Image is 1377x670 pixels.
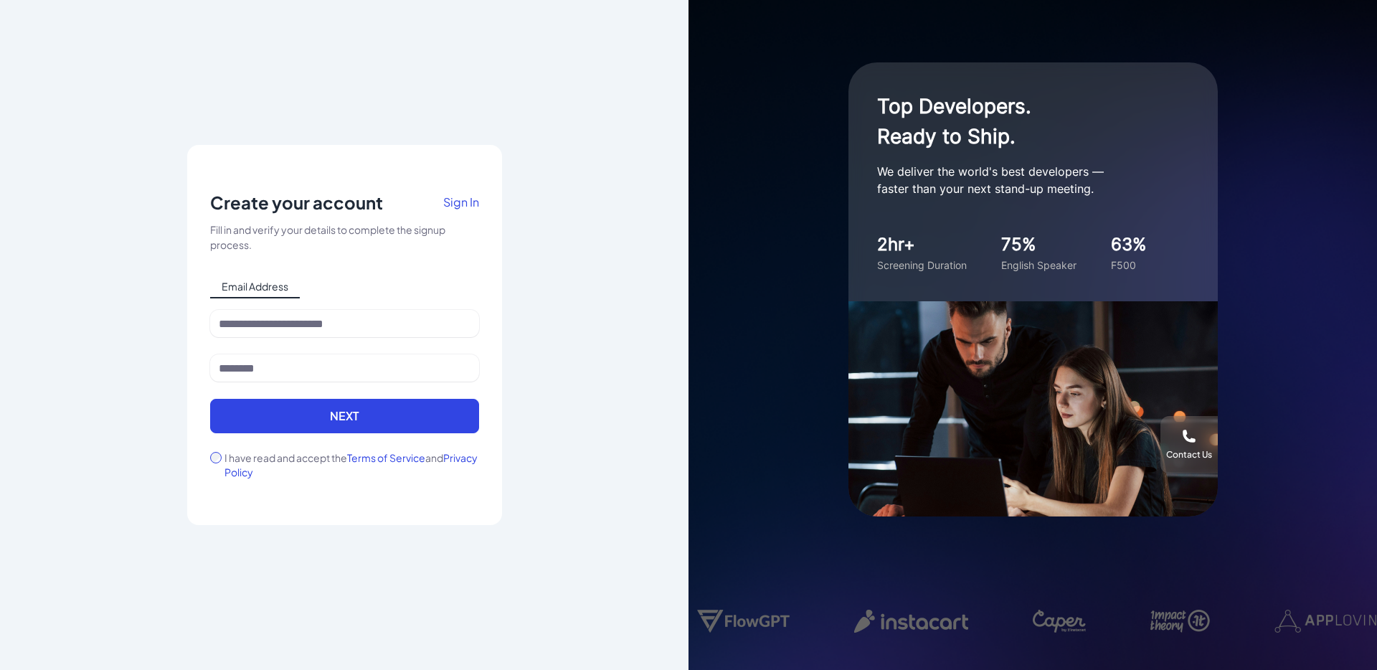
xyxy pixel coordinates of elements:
[1166,449,1212,461] div: Contact Us
[1111,232,1147,258] div: 63%
[1001,232,1076,258] div: 75%
[1111,258,1147,273] div: F500
[877,232,967,258] div: 2hr+
[1160,416,1218,473] button: Contact Us
[877,91,1164,151] h1: Top Developers. Ready to Ship.
[210,275,300,298] span: Email Address
[877,258,967,273] div: Screening Duration
[1001,258,1076,273] div: English Speaker
[210,191,383,214] p: Create your account
[210,399,479,433] button: Next
[877,163,1164,197] p: We deliver the world's best developers — faster than your next stand-up meeting.
[443,191,479,222] a: Sign In
[443,194,479,209] span: Sign In
[347,451,425,464] span: Terms of Service
[210,222,479,253] div: Fill in and verify your details to complete the signup process.
[224,450,479,479] label: I have read and accept the and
